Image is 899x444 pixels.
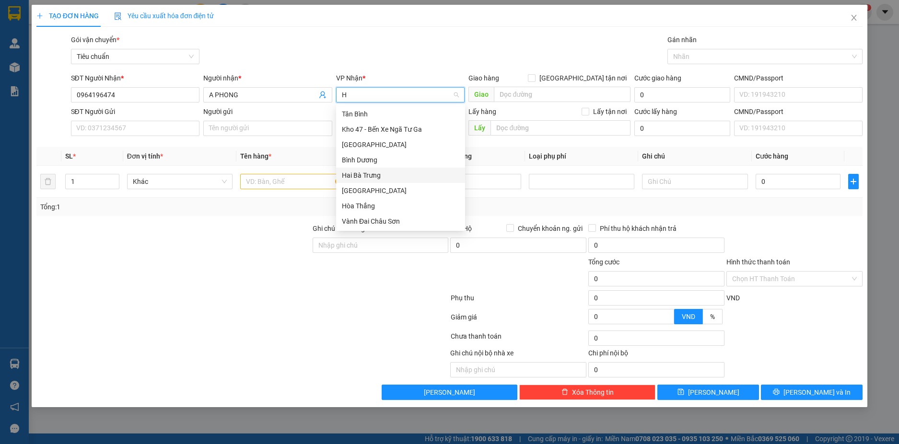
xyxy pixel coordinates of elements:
input: Dọc đường [494,87,630,102]
span: Lấy [468,120,490,136]
span: Đơn vị tính [127,152,163,160]
strong: NHẬN HÀNG NHANH - GIAO TỐC HÀNH [37,16,132,22]
span: user-add [319,91,327,99]
th: Ghi chú [638,147,751,166]
div: Hai Bà Trưng [342,170,459,181]
span: % [710,313,715,320]
span: Yêu cầu xuất hóa đơn điện tử [114,12,214,20]
span: Gói vận chuyển [71,36,119,44]
label: Cước lấy hàng [634,108,677,115]
span: VND [726,294,740,302]
span: Tiêu chuẩn [77,49,194,64]
div: [GEOGRAPHIC_DATA] [342,139,459,150]
div: Chưa thanh toán [450,331,588,348]
span: [GEOGRAPHIC_DATA] tận nơi [536,73,630,83]
span: VP Nhận: Hai Bà Trưng [73,35,122,40]
div: Kho 47 - Bến Xe Ngã Tư Ga [342,124,459,135]
span: save [677,388,684,396]
div: Hòa Thắng [342,201,459,211]
span: Lấy tận nơi [589,106,630,117]
button: plus [848,174,859,189]
span: TẠO ĐƠN HÀNG [36,12,99,20]
div: Hòa Thắng [336,198,465,214]
button: Close [841,5,867,32]
input: Cước giao hàng [634,87,730,102]
span: Tổng cước [588,258,619,266]
span: plus [36,12,43,19]
span: ĐT:0935881992 [4,54,35,59]
span: CTY TNHH DLVT TIẾN OANH [36,5,134,14]
div: Hai Bà Trưng [336,168,465,183]
div: SĐT Người Gửi [71,106,200,117]
input: Nhập ghi chú [450,362,586,377]
div: Kho 47 - Bến Xe Ngã Tư Ga [336,122,465,137]
div: Bình Dương [342,155,459,165]
div: CMND/Passport [734,106,863,117]
span: SL [65,152,73,160]
span: Giao hàng [468,74,499,82]
span: VND [682,313,695,320]
label: Gán nhãn [667,36,697,44]
img: icon [114,12,122,20]
div: Chi phí nội bộ [588,348,724,362]
div: CMND/Passport [734,73,863,83]
span: Phí thu hộ khách nhận trả [596,223,680,234]
div: Vành Đai Châu Sơn [342,216,459,227]
label: Hình thức thanh toán [726,258,790,266]
input: VD: Bàn, Ghế [240,174,346,189]
div: SĐT Người Nhận [71,73,200,83]
div: Tân Bình [342,109,459,119]
th: Loại phụ phí [525,147,638,166]
input: Dọc đường [490,120,630,136]
div: [GEOGRAPHIC_DATA] [342,185,459,196]
div: Tổng: 1 [40,202,347,212]
button: delete [40,174,56,189]
span: Chuyển khoản ng. gửi [514,223,586,234]
span: plus [849,178,858,185]
div: Vành Đai Châu Sơn [336,214,465,229]
div: Người gửi [203,106,332,117]
button: save[PERSON_NAME] [657,385,759,400]
span: Lấy hàng [468,108,496,115]
div: Hòa Đông [336,183,465,198]
span: [PERSON_NAME] [424,387,475,398]
span: VP Gửi: An Sương [4,35,43,40]
img: logo [4,6,28,30]
div: Tân Bình [336,106,465,122]
div: Giảm giá [450,312,588,329]
button: [PERSON_NAME] [382,385,518,400]
span: [PERSON_NAME] [688,387,739,398]
input: Cước lấy hàng [634,121,730,136]
span: close [850,14,858,22]
span: Cước hàng [756,152,788,160]
input: 0 [436,174,521,189]
span: Khác [133,174,227,189]
span: [PERSON_NAME] và In [783,387,851,398]
span: printer [773,388,780,396]
button: deleteXóa Thông tin [519,385,655,400]
span: Tên hàng [240,152,271,160]
span: Thu Hộ [450,225,472,232]
button: printer[PERSON_NAME] và In [761,385,863,400]
span: ĐT: 0935371718 [73,54,106,59]
div: Thủ Đức [336,137,465,152]
span: ĐC: B459 QL1A, PĐông [GEOGRAPHIC_DATA], Q12 [4,42,63,52]
span: Giao [468,87,494,102]
label: Ghi chú đơn hàng [313,225,365,232]
span: GỬI KHÁCH HÀNG [43,71,101,79]
div: Bình Dương [336,152,465,168]
span: Xóa Thông tin [572,387,614,398]
span: VP Nhận [336,74,362,82]
span: ĐC: [STREET_ADDRESS] BMT [73,45,138,49]
div: Phụ thu [450,293,588,309]
input: Ghi chú đơn hàng [313,238,449,253]
div: Ghi chú nội bộ nhà xe [450,348,586,362]
input: Ghi Chú [642,174,747,189]
div: Người nhận [203,73,332,83]
label: Cước giao hàng [634,74,681,82]
strong: 1900 633 614 [64,23,105,31]
span: ---------------------------------------------- [21,62,123,70]
span: delete [561,388,568,396]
